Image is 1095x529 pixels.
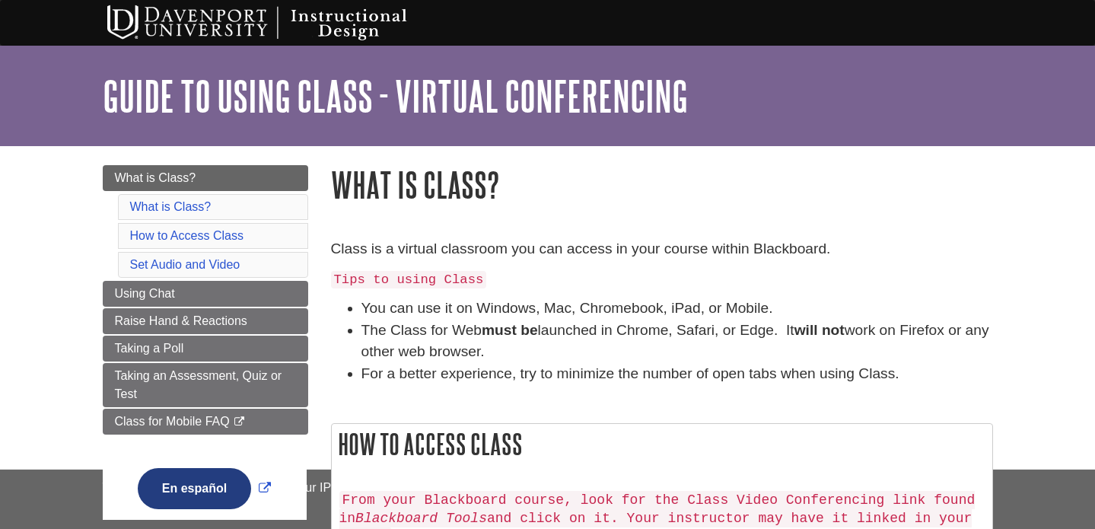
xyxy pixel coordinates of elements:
[95,4,460,42] img: Davenport University Instructional Design
[103,281,308,307] a: Using Chat
[115,314,247,327] span: Raise Hand & Reactions
[130,258,240,271] a: Set Audio and Video
[115,171,196,184] span: What is Class?
[130,229,244,242] a: How to Access Class
[115,342,184,355] span: Taking a Poll
[361,320,993,364] li: The Class for Web launched in Chrome, Safari, or Edge. It work on Firefox or any other web browser.
[361,298,993,320] li: You can use it on Windows, Mac, Chromebook, iPad, or Mobile.
[331,271,487,288] code: Tips to using Class
[130,200,212,213] a: What is Class?
[103,72,688,120] a: Guide to Using Class - Virtual Conferencing
[103,165,308,191] a: What is Class?
[134,482,275,495] a: Link opens in new window
[332,424,992,464] h2: How to Access Class
[233,417,246,427] i: This link opens in a new window
[331,165,993,204] h1: What is Class?
[138,468,251,509] button: En español
[331,238,993,260] p: Class is a virtual classroom you can access in your course within Blackboard.
[103,409,308,435] a: Class for Mobile FAQ
[115,415,230,428] span: Class for Mobile FAQ
[361,363,993,385] li: For a better experience, try to minimize the number of open tabs when using Class.
[103,308,308,334] a: Raise Hand & Reactions
[482,322,538,338] strong: must be
[355,511,487,526] em: Blackboard Tools
[794,322,845,338] strong: will not
[115,287,175,300] span: Using Chat
[103,336,308,362] a: Taking a Poll
[103,363,308,407] a: Taking an Assessment, Quiz or Test
[115,369,282,400] span: Taking an Assessment, Quiz or Test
